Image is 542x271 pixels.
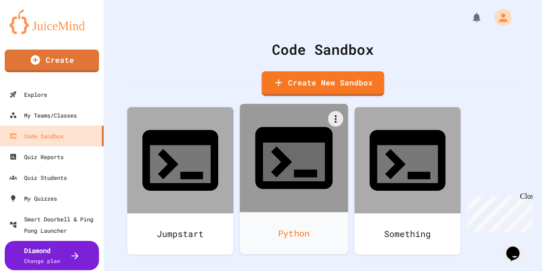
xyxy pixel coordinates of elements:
[4,4,65,60] div: Chat with us now!Close
[127,39,518,60] div: Code Sandbox
[9,110,77,121] div: My Teams/Classes
[485,7,514,28] div: My Account
[5,241,99,270] button: DiamondChange plan
[453,9,485,25] div: My Notifications
[24,246,60,265] div: Diamond
[9,151,64,162] div: Quiz Reports
[5,50,99,72] a: Create
[9,172,67,183] div: Quiz Students
[262,71,384,96] a: Create New Sandbox
[9,213,100,236] div: Smart Doorbell & Ping Pong Launcher
[240,104,348,254] a: Python
[240,212,348,254] div: Python
[354,213,460,254] div: Something
[127,107,233,254] a: Jumpstart
[9,9,94,34] img: logo-orange.svg
[24,257,60,264] span: Change plan
[354,107,460,254] a: Something
[9,130,64,142] div: Code Sandbox
[9,89,47,100] div: Explore
[9,193,57,204] div: My Quizzes
[502,233,533,262] iframe: chat widget
[127,213,233,254] div: Jumpstart
[464,192,533,232] iframe: chat widget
